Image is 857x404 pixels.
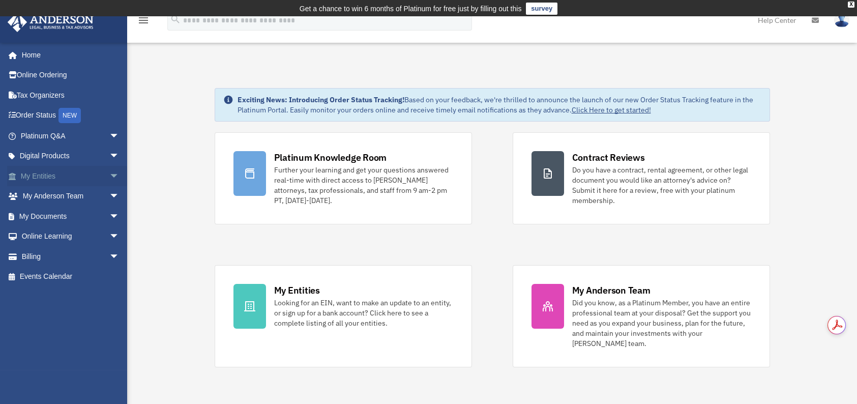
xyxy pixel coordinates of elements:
[572,105,651,114] a: Click Here to get started!
[7,206,135,226] a: My Documentsarrow_drop_down
[7,146,135,166] a: Digital Productsarrow_drop_down
[300,3,522,15] div: Get a chance to win 6 months of Platinum for free just by filling out this
[848,2,854,8] div: close
[109,146,130,167] span: arrow_drop_down
[513,265,770,367] a: My Anderson Team Did you know, as a Platinum Member, you have an entire professional team at your...
[109,166,130,187] span: arrow_drop_down
[137,14,150,26] i: menu
[7,186,135,207] a: My Anderson Teamarrow_drop_down
[274,284,320,297] div: My Entities
[7,65,135,85] a: Online Ordering
[7,45,130,65] a: Home
[238,95,761,115] div: Based on your feedback, we're thrilled to announce the launch of our new Order Status Tracking fe...
[274,165,453,206] div: Further your learning and get your questions answered real-time with direct access to [PERSON_NAM...
[137,18,150,26] a: menu
[274,151,387,164] div: Platinum Knowledge Room
[7,85,135,105] a: Tax Organizers
[109,126,130,147] span: arrow_drop_down
[215,265,472,367] a: My Entities Looking for an EIN, want to make an update to an entity, or sign up for a bank accoun...
[274,298,453,328] div: Looking for an EIN, want to make an update to an entity, or sign up for a bank account? Click her...
[7,166,135,186] a: My Entitiesarrow_drop_down
[7,126,135,146] a: Platinum Q&Aarrow_drop_down
[572,284,651,297] div: My Anderson Team
[526,3,557,15] a: survey
[170,14,181,25] i: search
[7,246,135,267] a: Billingarrow_drop_down
[834,13,849,27] img: User Pic
[7,267,135,287] a: Events Calendar
[572,298,751,349] div: Did you know, as a Platinum Member, you have an entire professional team at your disposal? Get th...
[5,12,97,32] img: Anderson Advisors Platinum Portal
[109,186,130,207] span: arrow_drop_down
[238,95,404,104] strong: Exciting News: Introducing Order Status Tracking!
[7,226,135,247] a: Online Learningarrow_drop_down
[572,165,751,206] div: Do you have a contract, rental agreement, or other legal document you would like an attorney's ad...
[58,108,81,123] div: NEW
[109,206,130,227] span: arrow_drop_down
[215,132,472,224] a: Platinum Knowledge Room Further your learning and get your questions answered real-time with dire...
[109,226,130,247] span: arrow_drop_down
[7,105,135,126] a: Order StatusNEW
[572,151,645,164] div: Contract Reviews
[513,132,770,224] a: Contract Reviews Do you have a contract, rental agreement, or other legal document you would like...
[109,246,130,267] span: arrow_drop_down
